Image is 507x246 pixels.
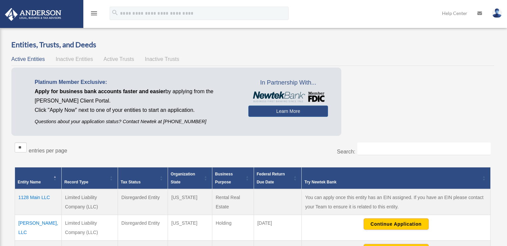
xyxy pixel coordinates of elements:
[337,149,355,154] label: Search:
[248,78,328,88] span: In Partnership With...
[15,189,62,215] td: 1128 Main LLC
[111,9,119,16] i: search
[118,189,168,215] td: Disregarded Entity
[62,167,118,189] th: Record Type: Activate to sort
[248,106,328,117] a: Learn More
[104,56,134,62] span: Active Trusts
[3,8,63,21] img: Anderson Advisors Platinum Portal
[492,8,502,18] img: User Pic
[168,215,212,240] td: [US_STATE]
[145,56,179,62] span: Inactive Trusts
[302,189,491,215] td: You can apply once this entity has an EIN assigned. If you have an EIN please contact your Team t...
[121,180,141,184] span: Tax Status
[18,180,41,184] span: Entity Name
[252,92,325,102] img: NewtekBankLogoSM.png
[56,56,93,62] span: Inactive Entities
[212,215,254,240] td: Holding
[257,172,285,184] span: Federal Return Due Date
[212,167,254,189] th: Business Purpose: Activate to sort
[35,87,238,106] p: by applying from the [PERSON_NAME] Client Portal.
[118,167,168,189] th: Tax Status: Activate to sort
[29,148,67,153] label: entries per page
[118,215,168,240] td: Disregarded Entity
[254,167,302,189] th: Federal Return Due Date: Activate to sort
[62,189,118,215] td: Limited Liability Company (LLC)
[15,215,62,240] td: [PERSON_NAME], LLC
[35,89,165,94] span: Apply for business bank accounts faster and easier
[254,215,302,240] td: [DATE]
[168,167,212,189] th: Organization State: Activate to sort
[304,178,480,186] div: Try Newtek Bank
[11,40,494,50] h3: Entities, Trusts, and Deeds
[35,106,238,115] p: Click "Apply Now" next to one of your entities to start an application.
[171,172,195,184] span: Organization State
[168,189,212,215] td: [US_STATE]
[90,9,98,17] i: menu
[64,180,88,184] span: Record Type
[302,167,491,189] th: Try Newtek Bank : Activate to sort
[15,167,62,189] th: Entity Name: Activate to invert sorting
[215,172,233,184] span: Business Purpose
[62,215,118,240] td: Limited Liability Company (LLC)
[90,12,98,17] a: menu
[35,78,238,87] p: Platinum Member Exclusive:
[212,189,254,215] td: Rental Real Estate
[11,56,45,62] span: Active Entities
[35,118,238,126] p: Questions about your application status? Contact Newtek at [PHONE_NUMBER]
[364,218,429,230] button: Continue Application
